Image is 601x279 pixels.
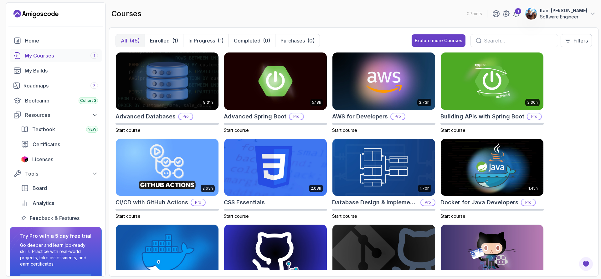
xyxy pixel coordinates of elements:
p: Filters [573,37,588,44]
input: Search... [484,37,553,44]
span: Start course [332,213,357,219]
span: 7 [93,83,95,88]
p: 8.31h [203,100,213,105]
span: Textbook [32,126,55,133]
p: 1.70h [420,186,429,191]
p: Itani [PERSON_NAME] [540,7,587,14]
p: Pro [290,113,303,120]
a: 1 [512,10,520,17]
div: Home [25,37,98,44]
span: Board [33,184,47,192]
div: Bootcamp [25,97,98,104]
p: Pro [527,113,541,120]
h2: CSS Essentials [224,198,265,207]
img: CI/CD with GitHub Actions card [116,139,218,196]
p: Pro [391,113,405,120]
div: My Builds [25,67,98,74]
h2: courses [111,9,141,19]
p: 3.30h [527,100,538,105]
p: 2.73h [419,100,429,105]
a: Landing page [13,9,59,19]
p: 1.45h [528,186,538,191]
a: textbook [17,123,102,136]
button: Purchases(0) [275,34,320,47]
p: Pro [191,199,205,206]
a: certificates [17,138,102,151]
img: jetbrains icon [21,156,28,162]
img: user profile image [525,8,537,20]
a: courses [10,49,102,62]
img: Building APIs with Spring Boot card [441,52,543,110]
span: Start course [224,213,249,219]
button: Filters [561,34,592,47]
p: Software Engineer [540,14,587,20]
span: Start course [440,213,465,219]
button: Open Feedback Button [578,257,593,272]
span: NEW [88,127,96,132]
p: Pro [179,113,193,120]
div: (1) [218,37,223,44]
button: All(45) [116,34,145,47]
a: builds [10,64,102,77]
span: Analytics [33,199,54,207]
p: Completed [234,37,260,44]
div: Resources [25,111,98,119]
span: Start course [224,127,249,133]
p: 5.18h [312,100,321,105]
p: 2.08h [311,186,321,191]
div: 1 [515,8,521,14]
button: Completed(0) [229,34,275,47]
div: (1) [172,37,178,44]
h2: AWS for Developers [332,112,388,121]
img: Advanced Databases card [116,52,218,110]
div: Explore more Courses [415,37,462,44]
h2: Advanced Databases [116,112,176,121]
p: In Progress [188,37,215,44]
div: (45) [130,37,140,44]
button: Tools [10,168,102,179]
a: analytics [17,197,102,209]
img: AWS for Developers card [332,52,435,110]
h2: Docker for Java Developers [440,198,518,207]
img: Advanced Spring Boot card [224,52,327,110]
a: feedback [17,212,102,224]
p: All [121,37,127,44]
span: Licenses [32,156,53,163]
span: Start course [116,213,141,219]
span: Cohort 3 [80,98,96,103]
button: user profile imageItani [PERSON_NAME]Software Engineer [525,7,596,20]
span: Certificates [33,141,60,148]
div: My Courses [25,52,98,59]
h2: Database Design & Implementation [332,198,418,207]
a: roadmaps [10,79,102,92]
button: Explore more Courses [412,34,465,47]
p: Pro [421,199,435,206]
a: board [17,182,102,194]
div: Tools [25,170,98,177]
p: Go deeper and learn job-ready skills. Practice with real-world projects, take assessments, and ea... [20,242,91,267]
button: Enrolled(1) [145,34,183,47]
div: (0) [263,37,270,44]
button: Resources [10,109,102,121]
div: Roadmaps [23,82,98,89]
p: 2.63h [203,186,213,191]
span: Start course [332,127,357,133]
span: 1 [94,53,95,58]
p: 0 Points [467,11,482,17]
h2: Building APIs with Spring Boot [440,112,524,121]
p: Enrolled [150,37,170,44]
h2: Advanced Spring Boot [224,112,286,121]
a: licenses [17,153,102,166]
p: Purchases [280,37,305,44]
h2: CI/CD with GitHub Actions [116,198,188,207]
span: Feedback & Features [30,214,80,222]
img: Docker for Java Developers card [441,139,543,196]
span: Start course [440,127,465,133]
img: CSS Essentials card [224,139,327,196]
a: bootcamp [10,94,102,107]
a: home [10,34,102,47]
button: In Progress(1) [183,34,229,47]
span: Start course [116,127,141,133]
img: Database Design & Implementation card [332,139,435,196]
